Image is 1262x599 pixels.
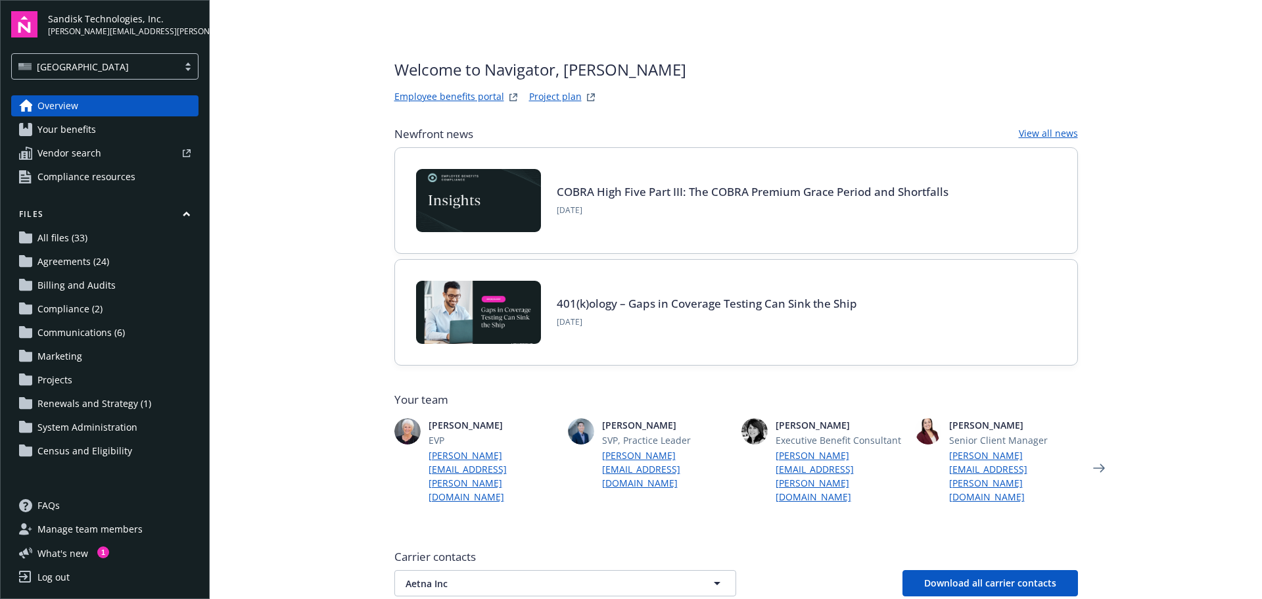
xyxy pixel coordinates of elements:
span: [GEOGRAPHIC_DATA] [18,60,172,74]
span: [DATE] [557,204,948,216]
span: Carrier contacts [394,549,1078,565]
span: [DATE] [557,316,857,328]
span: Newfront news [394,126,473,142]
img: photo [394,418,421,444]
a: Next [1088,458,1110,479]
span: EVP [429,433,557,447]
a: System Administration [11,417,199,438]
span: [GEOGRAPHIC_DATA] [37,60,129,74]
button: What's new1 [11,546,109,560]
a: [PERSON_NAME][EMAIL_ADDRESS][PERSON_NAME][DOMAIN_NAME] [776,448,904,504]
button: Download all carrier contacts [902,570,1078,596]
img: photo [741,418,768,444]
span: Download all carrier contacts [924,577,1056,589]
button: Aetna Inc [394,570,736,596]
a: Manage team members [11,519,199,540]
a: Communications (6) [11,322,199,343]
img: Card Image - EB Compliance Insights.png [416,169,541,232]
a: Your benefits [11,119,199,140]
span: Your benefits [37,119,96,140]
span: Projects [37,370,72,391]
span: What ' s new [37,546,88,560]
span: System Administration [37,417,137,438]
span: All files (33) [37,228,87,249]
span: Vendor search [37,143,101,164]
span: Sandisk Technologies, Inc. [48,12,199,26]
span: [PERSON_NAME] [949,418,1078,432]
a: Compliance resources [11,166,199,187]
button: Sandisk Technologies, Inc.[PERSON_NAME][EMAIL_ADDRESS][PERSON_NAME][DOMAIN_NAME] [48,11,199,37]
span: [PERSON_NAME] [429,418,557,432]
span: Agreements (24) [37,251,109,272]
a: Agreements (24) [11,251,199,272]
span: SVP, Practice Leader [602,433,731,447]
span: Compliance resources [37,166,135,187]
span: Aetna Inc [406,577,679,590]
button: Files [11,208,199,225]
span: FAQs [37,495,60,516]
span: Marketing [37,346,82,367]
a: Overview [11,95,199,116]
a: Marketing [11,346,199,367]
div: 1 [97,544,109,556]
a: View all news [1019,126,1078,142]
a: Billing and Audits [11,275,199,296]
a: COBRA High Five Part III: The COBRA Premium Grace Period and Shortfalls [557,184,948,199]
a: striveWebsite [505,89,521,105]
a: 401(k)ology – Gaps in Coverage Testing Can Sink the Ship [557,296,857,311]
a: Vendor search [11,143,199,164]
span: Renewals and Strategy (1) [37,393,151,414]
span: Senior Client Manager [949,433,1078,447]
span: Overview [37,95,78,116]
div: Log out [37,567,70,588]
a: All files (33) [11,228,199,249]
a: Projects [11,370,199,391]
a: FAQs [11,495,199,516]
span: [PERSON_NAME][EMAIL_ADDRESS][PERSON_NAME][DOMAIN_NAME] [48,26,199,37]
a: Employee benefits portal [394,89,504,105]
img: Card Image - 401kology - Gaps in Coverage Testing - 08-27-25.jpg [416,281,541,344]
span: [PERSON_NAME] [602,418,731,432]
span: Executive Benefit Consultant [776,433,904,447]
span: Communications (6) [37,322,125,343]
img: photo [568,418,594,444]
span: [PERSON_NAME] [776,418,904,432]
img: navigator-logo.svg [11,11,37,37]
a: [PERSON_NAME][EMAIL_ADDRESS][DOMAIN_NAME] [602,448,731,490]
a: Renewals and Strategy (1) [11,393,199,414]
span: Compliance (2) [37,299,103,320]
a: [PERSON_NAME][EMAIL_ADDRESS][PERSON_NAME][DOMAIN_NAME] [949,448,1078,504]
a: Compliance (2) [11,299,199,320]
a: projectPlanWebsite [583,89,599,105]
span: Billing and Audits [37,275,116,296]
span: Welcome to Navigator , [PERSON_NAME] [394,58,686,82]
a: Project plan [529,89,582,105]
span: Manage team members [37,519,143,540]
span: Your team [394,392,1078,408]
span: Census and Eligibility [37,441,132,462]
img: photo [915,418,941,444]
a: Census and Eligibility [11,441,199,462]
a: [PERSON_NAME][EMAIL_ADDRESS][PERSON_NAME][DOMAIN_NAME] [429,448,557,504]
